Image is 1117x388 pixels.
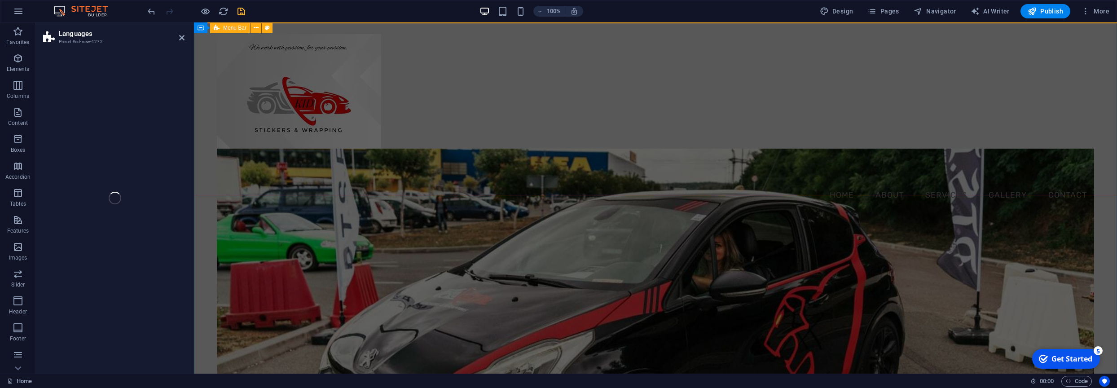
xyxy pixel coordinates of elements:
[1030,376,1054,387] h6: Session time
[1081,7,1109,16] span: More
[1028,7,1063,16] span: Publish
[10,362,26,369] p: Forms
[52,6,119,17] img: Editor Logo
[223,25,246,31] span: Menu Bar
[1065,376,1088,387] span: Code
[547,6,561,17] h6: 100%
[1061,376,1092,387] button: Code
[5,4,73,23] div: Get Started 5 items remaining, 0% complete
[66,1,75,10] div: 5
[218,6,229,17] button: reload
[10,200,26,207] p: Tables
[11,146,26,154] p: Boxes
[6,39,29,46] p: Favorites
[967,4,1013,18] button: AI Writer
[236,6,246,17] button: save
[7,66,30,73] p: Elements
[11,281,25,288] p: Slider
[24,9,65,18] div: Get Started
[7,376,32,387] a: Click to cancel selection. Double-click to open Pages
[1020,4,1070,18] button: Publish
[864,4,902,18] button: Pages
[1046,378,1047,384] span: :
[10,335,26,342] p: Footer
[7,227,29,234] p: Features
[1077,4,1113,18] button: More
[1099,376,1110,387] button: Usercentrics
[9,254,27,261] p: Images
[910,4,960,18] button: Navigator
[146,6,157,17] i: Undo: Add element (Ctrl+Z)
[867,7,899,16] span: Pages
[816,4,857,18] button: Design
[9,308,27,315] p: Header
[218,6,229,17] i: Reload page
[820,7,853,16] span: Design
[914,7,956,16] span: Navigator
[7,93,29,100] p: Columns
[533,6,565,17] button: 100%
[1040,376,1054,387] span: 00 00
[5,173,31,181] p: Accordion
[971,7,1010,16] span: AI Writer
[146,6,157,17] button: undo
[236,6,246,17] i: Save (Ctrl+S)
[8,119,28,127] p: Content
